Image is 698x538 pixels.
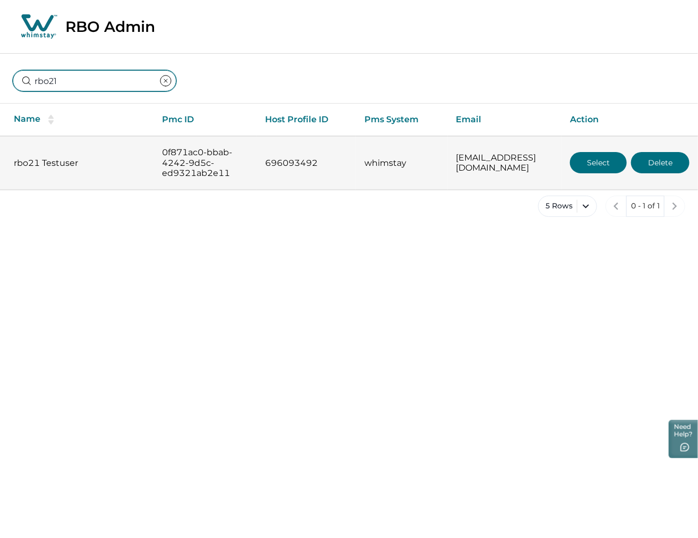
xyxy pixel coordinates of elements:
[155,70,176,91] button: clear input
[631,152,690,173] button: Delete
[13,70,176,91] input: Search by pmc name
[40,114,62,125] button: sorting
[257,104,356,136] th: Host Profile ID
[356,104,447,136] th: Pms System
[162,147,249,179] p: 0f871ac0-bbab-4242-9d5c-ed9321ab2e11
[664,196,685,217] button: next page
[448,104,561,136] th: Email
[265,158,347,169] p: 696093492
[561,104,698,136] th: Action
[154,104,257,136] th: Pmc ID
[14,158,145,169] p: rbo21 Testuser
[538,196,597,217] button: 5 Rows
[570,152,627,173] button: Select
[626,196,665,217] button: 0 - 1 of 1
[364,158,439,169] p: whimstay
[456,153,553,173] p: [EMAIL_ADDRESS][DOMAIN_NAME]
[606,196,627,217] button: previous page
[65,18,155,36] p: RBO Admin
[631,201,660,212] p: 0 - 1 of 1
